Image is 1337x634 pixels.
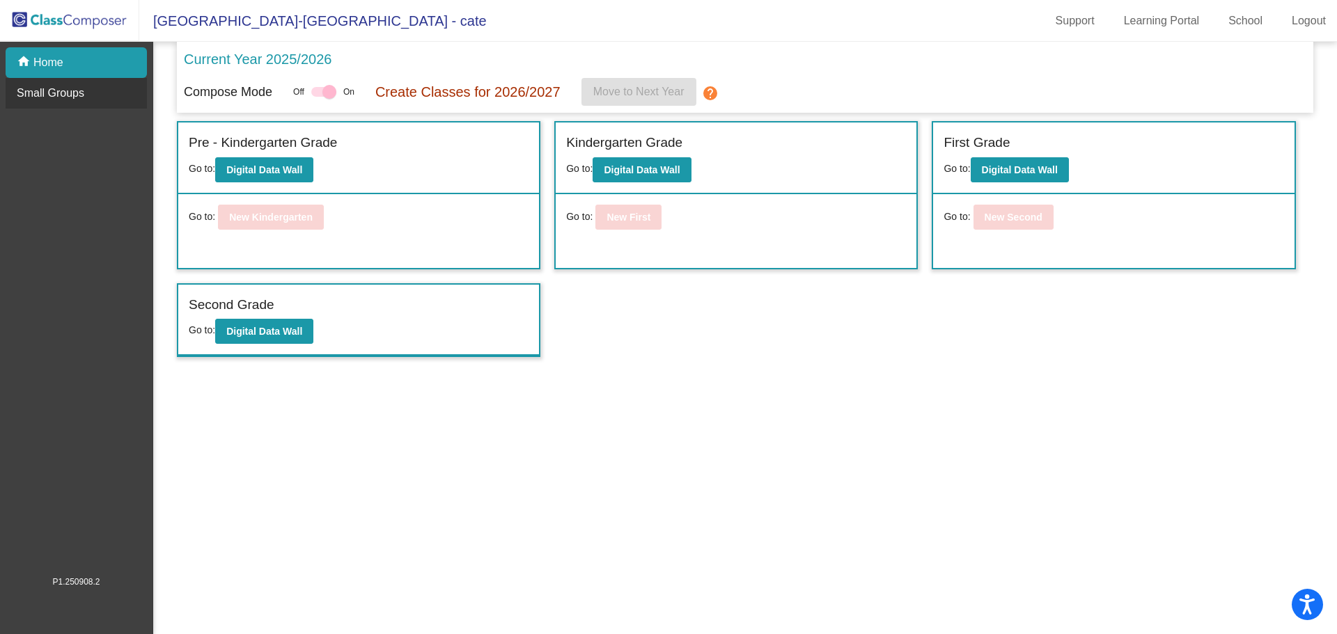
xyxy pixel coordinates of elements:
p: Create Classes for 2026/2027 [375,81,561,102]
p: Compose Mode [184,83,272,102]
label: Pre - Kindergarten Grade [189,133,337,153]
span: Go to: [944,163,970,174]
b: Digital Data Wall [226,326,302,337]
a: Logout [1281,10,1337,32]
p: Home [33,54,63,71]
b: Digital Data Wall [226,164,302,175]
label: Kindergarten Grade [566,133,682,153]
b: Digital Data Wall [604,164,680,175]
button: Digital Data Wall [593,157,691,182]
button: Move to Next Year [581,78,696,106]
button: Digital Data Wall [215,319,313,344]
p: Small Groups [17,85,84,102]
button: New Kindergarten [218,205,324,230]
span: [GEOGRAPHIC_DATA]-[GEOGRAPHIC_DATA] - cate [139,10,487,32]
b: Digital Data Wall [982,164,1058,175]
a: Learning Portal [1113,10,1211,32]
b: New Second [985,212,1042,223]
label: Second Grade [189,295,274,315]
span: Off [293,86,304,98]
button: New First [595,205,662,230]
button: Digital Data Wall [215,157,313,182]
p: Current Year 2025/2026 [184,49,331,70]
label: First Grade [944,133,1010,153]
span: Go to: [189,163,215,174]
b: New First [607,212,650,223]
span: Go to: [566,209,593,224]
button: New Second [974,205,1054,230]
b: New Kindergarten [229,212,313,223]
span: On [343,86,354,98]
span: Go to: [944,209,970,224]
mat-icon: home [17,54,33,71]
button: Digital Data Wall [971,157,1069,182]
mat-icon: help [702,85,719,102]
span: Go to: [566,163,593,174]
span: Go to: [189,209,215,224]
a: School [1217,10,1274,32]
span: Go to: [189,324,215,335]
a: Support [1045,10,1106,32]
span: Move to Next Year [593,86,685,97]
